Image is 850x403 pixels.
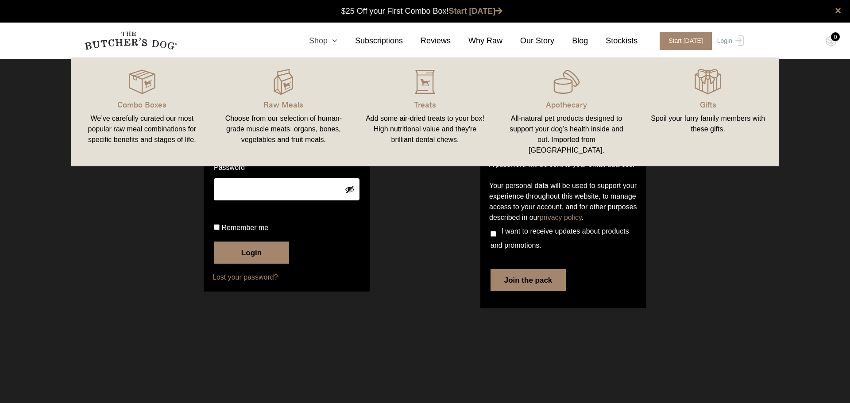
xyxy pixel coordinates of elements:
a: Apothecary All-natural pet products designed to support your dog’s health inside and out. Importe... [496,67,637,157]
input: Remember me [214,224,220,230]
button: Login [214,242,289,264]
a: Shop [291,35,337,47]
a: Gifts Spoil your furry family members with these gifts. [637,67,779,157]
a: Blog [554,35,588,47]
div: Choose from our selection of human-grade muscle meats, organs, bones, vegetables and fruit meals. [224,113,344,145]
p: Treats [365,98,485,110]
input: I want to receive updates about products and promotions. [491,231,496,237]
p: Gifts [648,98,768,110]
button: Join the pack [491,269,566,291]
button: Show password [345,184,355,194]
div: Spoil your furry family members with these gifts. [648,113,768,134]
p: Apothecary [506,98,627,110]
a: close [835,5,841,16]
a: Start [DATE] [651,32,715,50]
p: Your personal data will be used to support your experience throughout this website, to manage acc... [489,180,637,223]
img: TBD_Cart-Empty.png [826,35,837,47]
span: Start [DATE] [660,32,712,50]
div: We’ve carefully curated our most popular raw meal combinations for specific benefits and stages o... [82,113,202,145]
a: Why Raw [451,35,502,47]
div: All-natural pet products designed to support your dog’s health inside and out. Imported from [GEO... [506,113,627,156]
span: I want to receive updates about products and promotions. [491,227,629,249]
a: Login [715,32,744,50]
a: Start [DATE] [449,7,503,15]
div: Add some air-dried treats to your box! High nutritional value and they're brilliant dental chews. [365,113,485,145]
span: Remember me [221,224,268,231]
a: Raw Meals Choose from our selection of human-grade muscle meats, organs, bones, vegetables and fr... [213,67,355,157]
p: Combo Boxes [82,98,202,110]
a: Reviews [403,35,451,47]
label: Password [214,161,359,175]
a: Treats Add some air-dried treats to your box! High nutritional value and they're brilliant dental... [354,67,496,157]
div: 0 [831,32,840,41]
p: Raw Meals [224,98,344,110]
a: Lost your password? [212,272,361,283]
a: Stockists [588,35,637,47]
a: privacy policy [540,214,582,221]
a: Subscriptions [337,35,403,47]
a: Combo Boxes We’ve carefully curated our most popular raw meal combinations for specific benefits ... [71,67,213,157]
a: Our Story [502,35,554,47]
